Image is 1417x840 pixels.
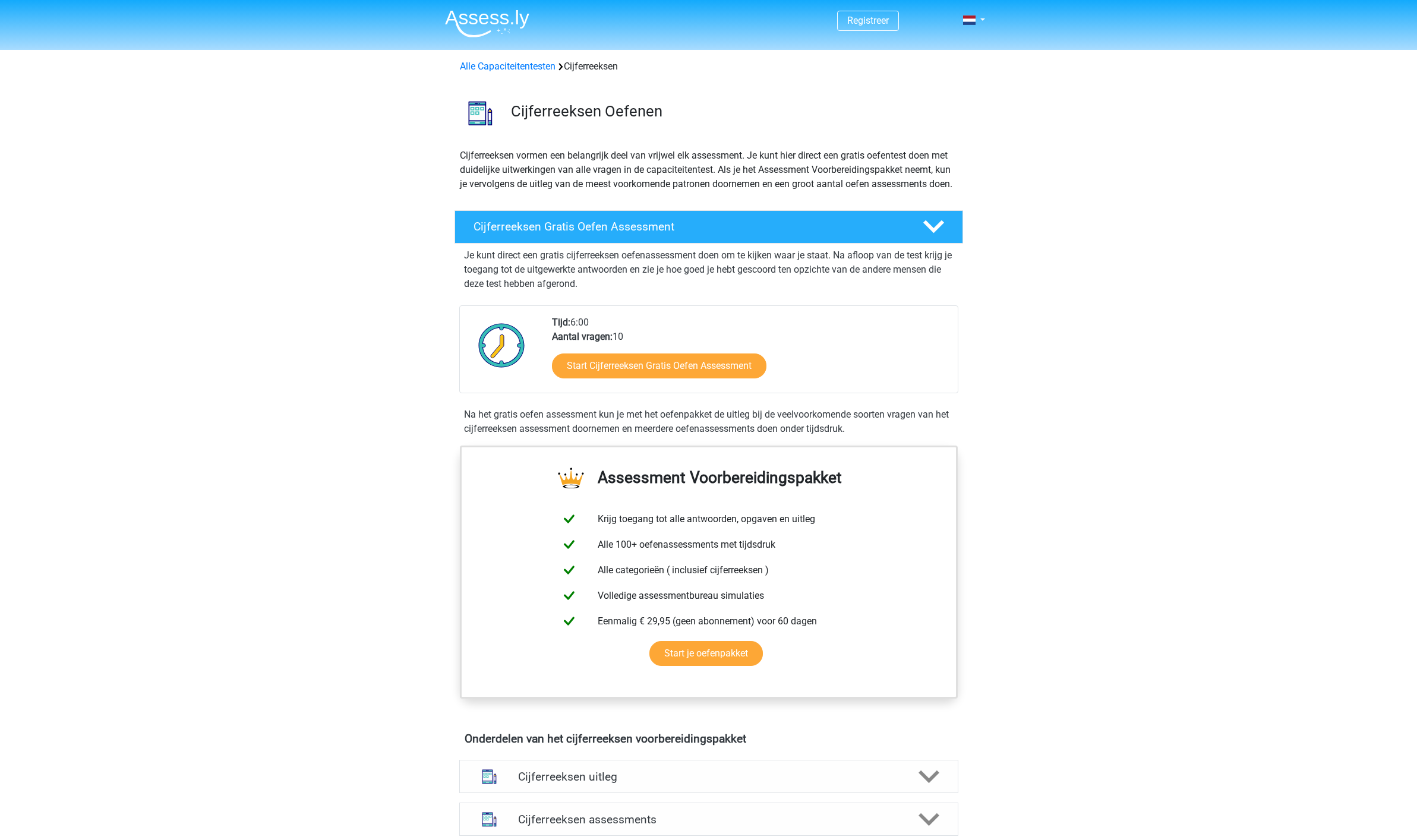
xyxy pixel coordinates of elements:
[518,813,900,826] h4: Cijferreeksen assessments
[474,804,504,835] img: cijferreeksen assessments
[847,15,889,26] a: Registreer
[450,210,968,244] a: Cijferreeksen Gratis Oefen Assessment
[460,61,556,72] a: Alle Capaciteitentesten
[455,88,506,138] img: cijferreeksen
[455,803,963,836] a: assessments Cijferreeksen assessments
[464,248,954,291] p: Je kunt direct een gratis cijferreeksen oefenassessment doen om te kijken waar je staat. Na afloo...
[474,762,504,792] img: cijferreeksen uitleg
[472,315,532,375] img: Klok
[460,149,958,191] p: Cijferreeksen vormen een belangrijk deel van vrijwel elk assessment. Je kunt hier direct een grat...
[511,102,954,121] h3: Cijferreeksen Oefenen
[459,408,958,436] div: Na het gratis oefen assessment kun je met het oefenpakket de uitleg bij de veelvoorkomende soorte...
[543,315,957,393] div: 6:00 10
[649,641,763,666] a: Start je oefenpakket
[455,760,963,793] a: uitleg Cijferreeksen uitleg
[445,10,529,37] img: Assessly
[552,353,766,378] a: Start Cijferreeksen Gratis Oefen Assessment
[518,770,900,784] h4: Cijferreeksen uitleg
[474,220,904,233] h4: Cijferreeksen Gratis Oefen Assessment
[465,732,953,746] h4: Onderdelen van het cijferreeksen voorbereidingspakket
[455,59,962,74] div: Cijferreeksen
[552,317,570,328] b: Tijd:
[552,331,613,342] b: Aantal vragen:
